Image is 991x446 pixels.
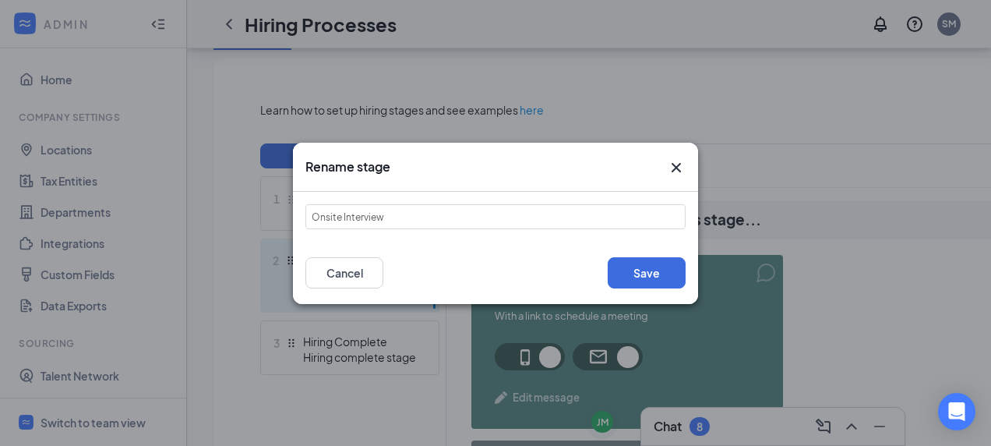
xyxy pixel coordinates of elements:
[305,257,383,288] button: Cancel
[667,158,686,177] svg: Cross
[938,393,975,430] div: Open Intercom Messenger
[667,158,686,177] button: Close
[305,158,390,175] h3: Rename stage
[608,257,686,288] button: Save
